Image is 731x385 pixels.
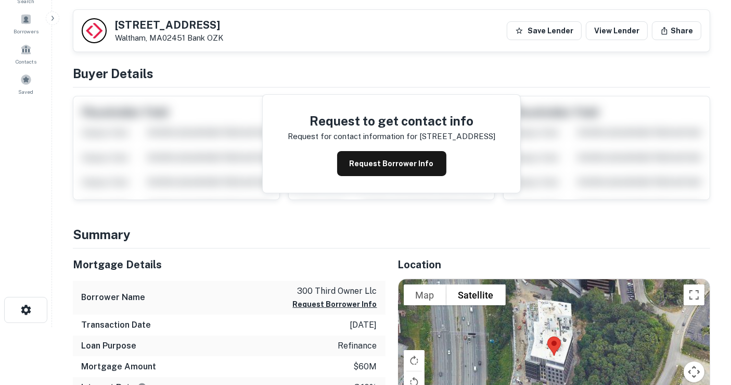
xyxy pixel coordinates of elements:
[652,21,701,40] button: Share
[586,21,648,40] a: View Lender
[81,340,136,352] h6: Loan Purpose
[404,284,446,305] button: Show street map
[288,130,417,143] p: Request for contact information for
[73,64,710,83] h4: Buyer Details
[187,33,223,42] a: Bank OZK
[684,362,704,382] button: Map camera controls
[19,88,34,96] span: Saved
[3,40,49,68] a: Contacts
[507,21,582,40] button: Save Lender
[73,225,710,244] h4: Summary
[398,257,711,272] h5: Location
[354,361,377,373] p: $60m
[293,285,377,297] p: 300 third owner llc
[684,284,704,305] button: Toggle fullscreen view
[679,302,731,352] iframe: Chat Widget
[14,27,39,35] span: Borrowers
[293,298,377,311] button: Request Borrower Info
[81,319,151,331] h6: Transaction Date
[16,57,36,66] span: Contacts
[288,111,495,130] h4: Request to get contact info
[350,319,377,331] p: [DATE]
[338,340,377,352] p: refinance
[337,151,446,176] button: Request Borrower Info
[3,9,49,38] a: Borrowers
[419,130,495,143] p: [STREET_ADDRESS]
[404,350,425,371] button: Rotate map clockwise
[81,291,145,304] h6: Borrower Name
[115,20,223,30] h5: [STREET_ADDRESS]
[115,33,223,43] p: Waltham, MA02451
[73,257,386,272] h5: Mortgage Details
[3,70,49,98] a: Saved
[81,361,156,373] h6: Mortgage Amount
[446,284,506,305] button: Show satellite imagery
